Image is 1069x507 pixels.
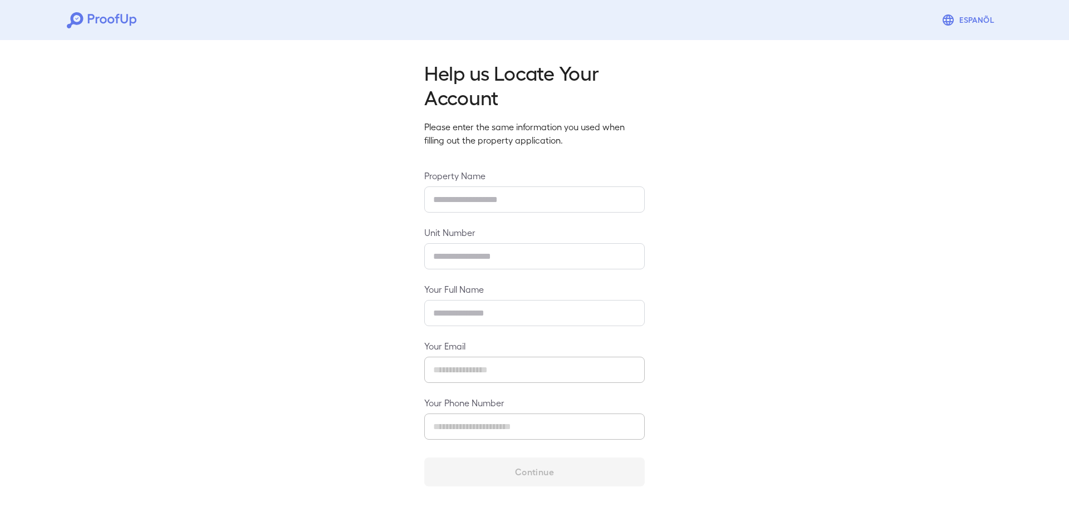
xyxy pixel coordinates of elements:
[424,339,645,352] label: Your Email
[937,9,1002,31] button: Espanõl
[424,169,645,182] label: Property Name
[424,396,645,409] label: Your Phone Number
[424,60,645,109] h2: Help us Locate Your Account
[424,283,645,296] label: Your Full Name
[424,226,645,239] label: Unit Number
[424,120,645,147] p: Please enter the same information you used when filling out the property application.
